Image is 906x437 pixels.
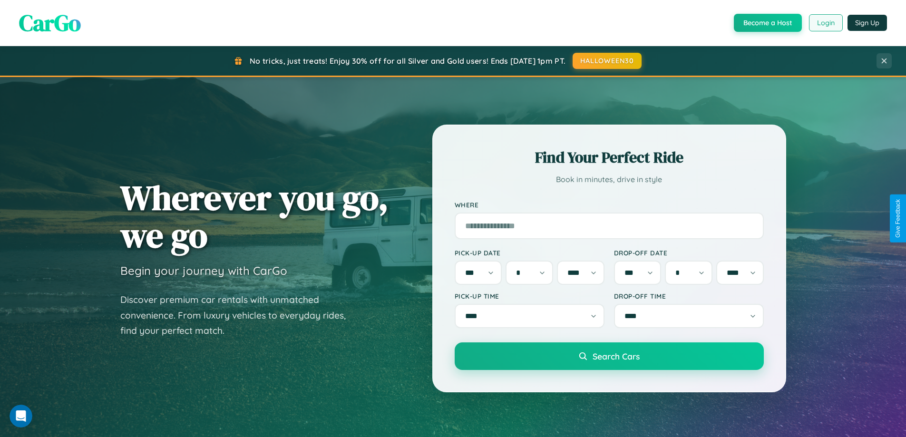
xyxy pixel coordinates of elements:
[120,263,287,278] h3: Begin your journey with CarGo
[455,201,764,209] label: Where
[593,351,640,361] span: Search Cars
[10,405,32,427] iframe: Intercom live chat
[614,249,764,257] label: Drop-off Date
[734,14,802,32] button: Become a Host
[120,292,358,339] p: Discover premium car rentals with unmatched convenience. From luxury vehicles to everyday rides, ...
[895,199,901,238] div: Give Feedback
[573,53,642,69] button: HALLOWEEN30
[250,56,565,66] span: No tricks, just treats! Enjoy 30% off for all Silver and Gold users! Ends [DATE] 1pm PT.
[455,147,764,168] h2: Find Your Perfect Ride
[614,292,764,300] label: Drop-off Time
[848,15,887,31] button: Sign Up
[455,292,604,300] label: Pick-up Time
[455,249,604,257] label: Pick-up Date
[455,173,764,186] p: Book in minutes, drive in style
[19,7,81,39] span: CarGo
[120,179,389,254] h1: Wherever you go, we go
[455,342,764,370] button: Search Cars
[809,14,843,31] button: Login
